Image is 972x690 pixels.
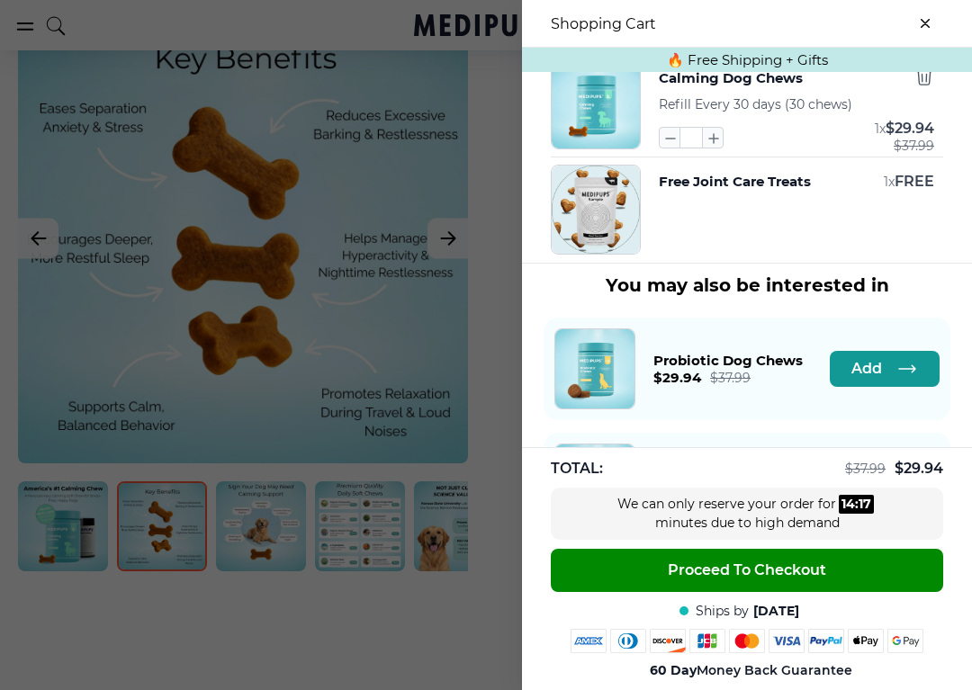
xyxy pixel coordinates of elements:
span: 1 x [875,121,886,137]
img: Free Joint Care Treats [552,166,640,254]
img: discover [650,629,686,653]
span: 1 x [884,174,895,190]
span: 🔥 Free Shipping + Gifts [667,51,828,68]
img: Calming Dog Chews [552,60,640,148]
img: mastercard [729,629,765,653]
span: FREE [895,173,934,190]
h3: Shopping Cart [551,15,656,32]
span: Proceed To Checkout [668,561,826,579]
span: $ 29.94 [895,460,943,477]
img: visa [769,629,805,653]
span: $ 29.94 [886,120,934,137]
img: Joint Care Chews [555,444,634,524]
img: diners-club [610,629,646,653]
span: $ 37.99 [710,370,751,386]
img: amex [571,629,607,653]
span: Ships by [696,603,749,620]
a: Joint Care Chews [554,444,635,524]
img: paypal [808,629,844,653]
button: close-cart [907,5,943,41]
div: 14 [841,495,855,514]
span: TOTAL: [551,459,603,479]
img: google [887,629,923,653]
img: jcb [689,629,725,653]
a: Probiotic Dog Chews$29.94$37.99 [653,352,803,386]
span: Add [851,360,882,378]
div: We can only reserve your order for minutes due to high demand [612,495,882,533]
button: Calming Dog Chews [659,67,803,90]
div: : [839,495,874,514]
img: Probiotic Dog Chews [555,329,634,408]
span: $ 37.99 [894,139,934,153]
button: Free Joint Care Treats [659,172,811,192]
span: $ 29.94 [653,369,701,386]
h3: You may also be interested in [544,274,950,296]
div: 17 [859,495,871,514]
span: Refill Every 30 days (30 chews) [659,96,852,112]
span: Probiotic Dog Chews [653,352,803,369]
span: $ 37.99 [845,461,886,477]
img: apple [848,629,884,653]
span: [DATE] [753,603,799,620]
button: Add [830,351,940,387]
strong: 60 Day [650,662,697,678]
span: Money Back Guarantee [650,662,852,679]
button: Proceed To Checkout [551,549,943,592]
a: Probiotic Dog Chews [554,328,635,409]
